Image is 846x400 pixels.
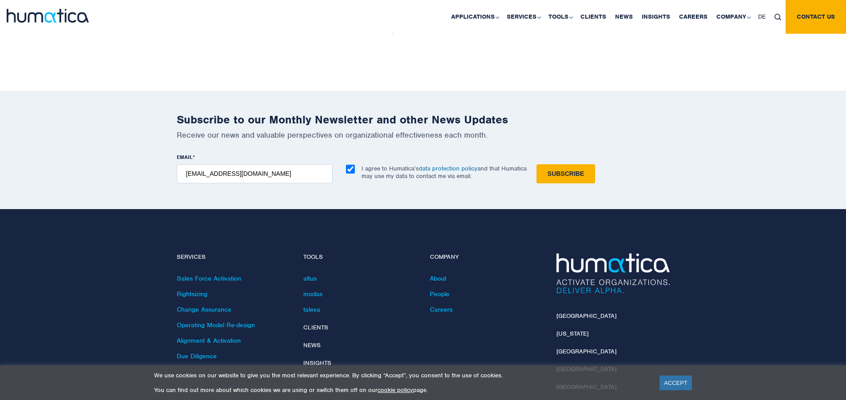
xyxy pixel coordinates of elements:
[556,253,670,293] img: Humatica
[154,386,648,394] p: You can find out more about which cookies we are using or switch them off on our page.
[659,376,692,390] a: ACCEPT
[7,9,89,23] img: logo
[177,321,255,329] a: Operating Model Re-design
[556,348,616,355] a: [GEOGRAPHIC_DATA]
[177,337,241,345] a: Alignment & Activation
[346,165,355,174] input: I agree to Humatica’sdata protection policyand that Humatica may use my data to contact me via em...
[430,290,449,298] a: People
[556,330,588,337] a: [US_STATE]
[303,253,417,261] h4: Tools
[775,14,781,20] img: search_icon
[177,154,193,161] span: EMAIL
[430,253,543,261] h4: Company
[758,13,766,20] span: DE
[303,290,322,298] a: modas
[556,312,616,320] a: [GEOGRAPHIC_DATA]
[430,274,446,282] a: About
[177,274,241,282] a: Sales Force Activation
[154,372,648,379] p: We use cookies on our website to give you the most relevant experience. By clicking “Accept”, you...
[177,352,217,360] a: Due Diligence
[361,165,527,180] p: I agree to Humatica’s and that Humatica may use my data to contact me via email.
[303,274,317,282] a: altus
[177,164,333,183] input: name@company.com
[177,113,670,127] h2: Subscribe to our Monthly Newsletter and other News Updates
[303,324,328,331] a: Clients
[177,253,290,261] h4: Services
[177,290,207,298] a: Rightsizing
[303,359,331,367] a: Insights
[177,130,670,140] p: Receive our news and valuable perspectives on organizational effectiveness each month.
[177,305,231,313] a: Change Assurance
[377,386,413,394] a: cookie policy
[430,305,453,313] a: Careers
[303,305,320,313] a: taleva
[303,341,321,349] a: News
[419,165,477,172] a: data protection policy
[536,164,595,183] input: Subscribe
